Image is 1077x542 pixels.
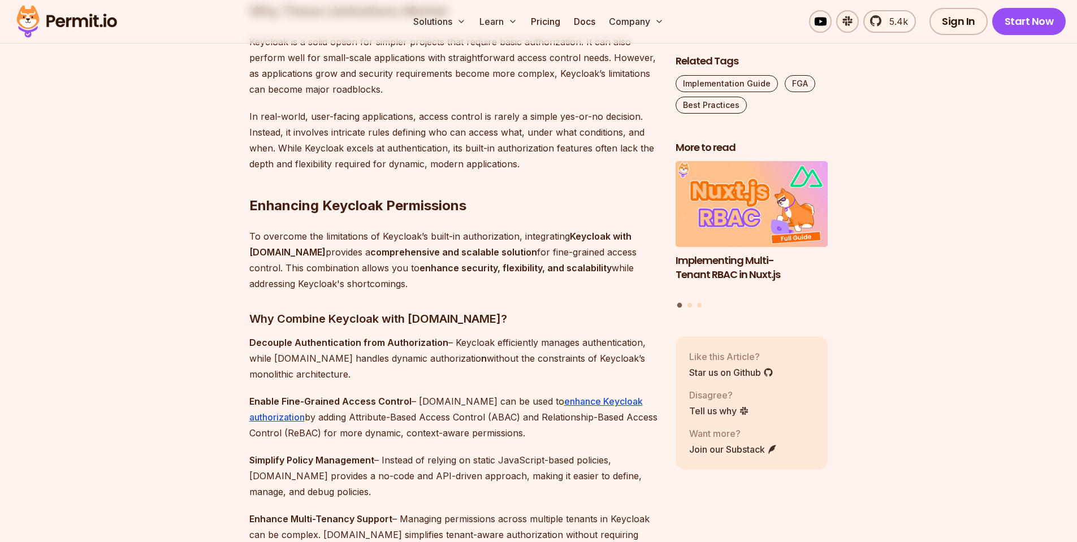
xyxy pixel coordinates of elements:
[249,310,658,328] h3: Why Combine Keycloak with [DOMAIN_NAME]?
[249,452,658,500] p: – Instead of relying on static JavaScript-based policies, [DOMAIN_NAME] provides a no-code and AP...
[249,228,658,292] p: To overcome the limitations of Keycloak’s built-in authorization, integrating provides a for fine...
[676,54,828,68] h2: Related Tags
[689,366,773,379] a: Star us on Github
[11,2,122,41] img: Permit logo
[526,10,565,33] a: Pricing
[481,353,487,364] strong: n
[929,8,988,35] a: Sign In
[370,246,537,258] strong: comprehensive and scalable solution
[676,162,828,248] img: Implementing Multi-Tenant RBAC in Nuxt.js
[409,10,470,33] button: Solutions
[249,393,658,441] p: – [DOMAIN_NAME] can be used to by adding Attribute-Based Access Control (ABAC) and Relationship-B...
[689,388,749,402] p: Disagree?
[676,162,828,296] a: Implementing Multi-Tenant RBAC in Nuxt.jsImplementing Multi-Tenant RBAC in Nuxt.js
[249,151,658,215] h2: Enhancing Keycloak Permissions
[677,303,682,308] button: Go to slide 1
[604,10,668,33] button: Company
[249,513,392,524] strong: Enhance Multi-Tenancy Support
[569,10,600,33] a: Docs
[249,109,658,172] p: In real-world, user-facing applications, access control is rarely a simple yes-or-no decision. In...
[249,396,412,407] strong: Enable Fine-Grained Access Control
[475,10,522,33] button: Learn
[676,162,828,310] div: Posts
[689,443,777,456] a: Join our Substack
[883,15,908,28] span: 5.4k
[863,10,916,33] a: 5.4k
[419,262,612,274] strong: enhance security, flexibility, and scalability
[676,97,747,114] a: Best Practices
[992,8,1066,35] a: Start Now
[249,337,448,348] strong: Decouple Authentication from Authorization
[785,75,815,92] a: FGA
[249,34,658,97] p: Keycloak is a solid option for simpler projects that require basic authorization. It can also per...
[676,141,828,155] h2: More to read
[689,350,773,363] p: Like this Article?
[676,75,778,92] a: Implementation Guide
[676,162,828,296] li: 1 of 3
[689,427,777,440] p: Want more?
[687,303,692,307] button: Go to slide 2
[689,404,749,418] a: Tell us why
[249,454,374,466] strong: Simplify Policy Management
[697,303,702,307] button: Go to slide 3
[676,254,828,282] h3: Implementing Multi-Tenant RBAC in Nuxt.js
[249,335,658,382] p: – Keycloak efficiently manages authentication, while [DOMAIN_NAME] handles dynamic authorizatio w...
